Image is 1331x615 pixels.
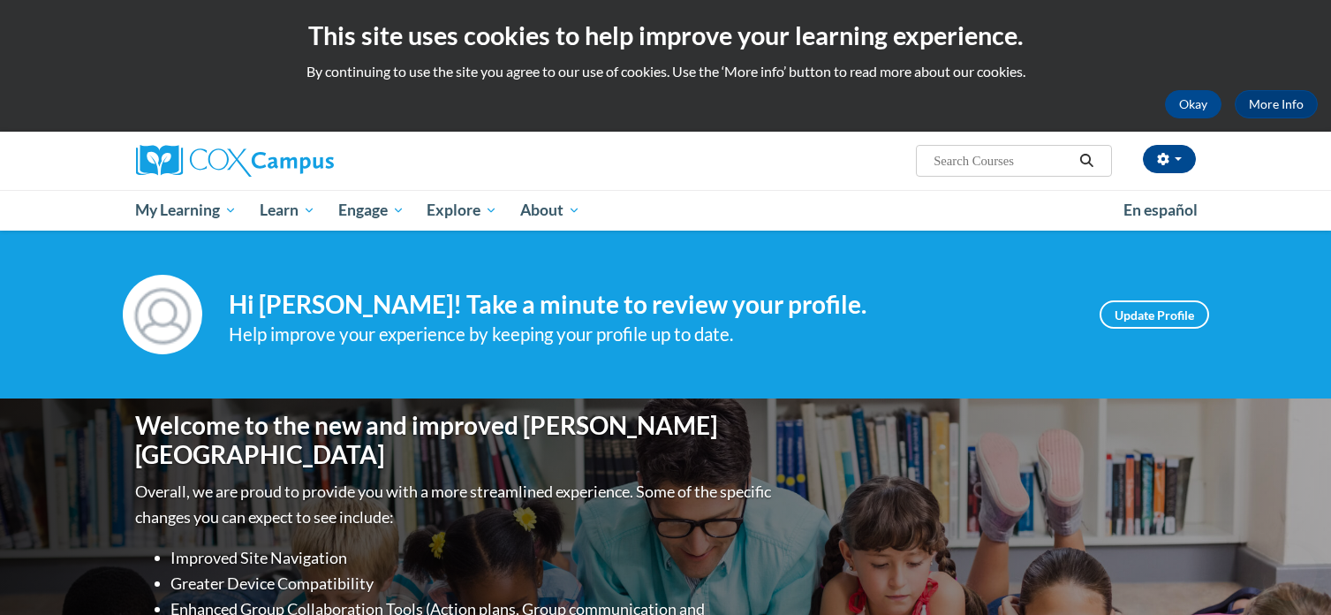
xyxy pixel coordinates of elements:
p: Overall, we are proud to provide you with a more streamlined experience. Some of the specific cha... [136,479,776,530]
button: Account Settings [1143,145,1196,173]
img: Profile Image [123,275,202,354]
span: Explore [427,200,497,221]
input: Search Courses [932,150,1073,171]
a: Update Profile [1100,300,1209,329]
a: En español [1112,192,1209,229]
a: Learn [248,190,327,231]
li: Greater Device Compatibility [171,571,776,596]
a: About [509,190,592,231]
p: By continuing to use the site you agree to our use of cookies. Use the ‘More info’ button to read... [13,62,1318,81]
iframe: Button to launch messaging window [1260,544,1317,601]
a: More Info [1235,90,1318,118]
span: My Learning [135,200,237,221]
span: Engage [338,200,405,221]
h4: Hi [PERSON_NAME]! Take a minute to review your profile. [229,290,1073,320]
span: Learn [260,200,315,221]
li: Improved Site Navigation [171,545,776,571]
div: Help improve your experience by keeping your profile up to date. [229,320,1073,349]
img: Cox Campus [136,145,334,177]
button: Search [1073,150,1100,171]
a: Explore [415,190,509,231]
a: Cox Campus [136,145,472,177]
a: My Learning [125,190,249,231]
h1: Welcome to the new and improved [PERSON_NAME][GEOGRAPHIC_DATA] [136,411,776,470]
a: Engage [327,190,416,231]
h2: This site uses cookies to help improve your learning experience. [13,18,1318,53]
button: Okay [1165,90,1221,118]
div: Main menu [110,190,1222,231]
span: About [520,200,580,221]
span: En español [1123,201,1198,219]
